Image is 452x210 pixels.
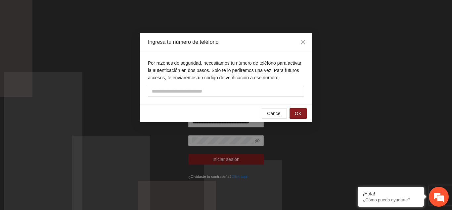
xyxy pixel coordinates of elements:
[290,108,307,119] button: OK
[148,38,304,46] div: Ingresa tu número de teléfono
[363,191,419,196] div: ¡Hola!
[295,110,301,117] span: OK
[294,33,312,51] button: Close
[363,197,419,202] p: ¿Cómo puedo ayudarte?
[267,110,282,117] span: Cancel
[38,68,91,135] span: Estamos en línea.
[3,140,126,163] textarea: Escriba su mensaje y pulse “Intro”
[109,3,124,19] div: Minimizar ventana de chat en vivo
[148,59,304,81] p: Por razones de seguridad, necesitamos tu número de teléfono para activar la autenticación en dos ...
[300,39,306,44] span: close
[34,34,111,42] div: Chatee con nosotros ahora
[262,108,287,119] button: Cancel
